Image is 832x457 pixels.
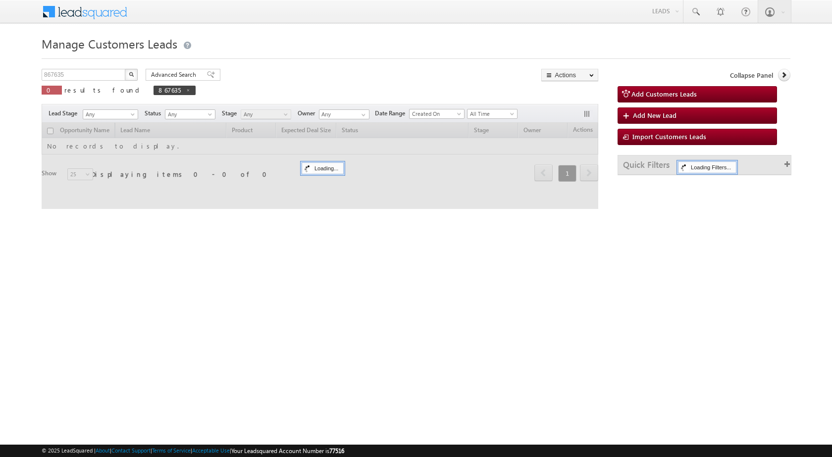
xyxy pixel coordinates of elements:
span: results found [64,86,143,94]
span: Any [165,110,212,119]
span: Your Leadsquared Account Number is [231,447,344,455]
span: 867635 [158,86,181,94]
span: Created On [410,109,461,118]
a: Created On [409,109,465,119]
a: Acceptable Use [192,447,230,454]
span: Collapse Panel [730,71,773,80]
span: Advanced Search [151,70,199,79]
span: Lead Stage [49,109,81,118]
a: Show All Items [356,110,368,120]
span: 77516 [329,447,344,455]
span: Status [145,109,165,118]
input: Type to Search [319,109,369,119]
span: All Time [468,109,515,118]
span: © 2025 LeadSquared | | | | | [42,446,344,456]
span: Stage [222,109,241,118]
img: Search [129,72,134,77]
span: Add Customers Leads [631,90,697,98]
button: Actions [541,69,598,81]
div: Loading Filters... [678,161,736,173]
span: Add New Lead [633,111,676,119]
a: All Time [467,109,518,119]
div: Loading... [302,162,344,174]
a: Contact Support [111,447,151,454]
span: Owner [298,109,319,118]
a: Any [165,109,215,119]
span: 0 [47,86,57,94]
a: Any [83,109,138,119]
a: Terms of Service [152,447,191,454]
span: Manage Customers Leads [42,36,177,51]
span: Date Range [375,109,409,118]
span: Import Customers Leads [632,132,706,141]
a: Any [241,109,291,119]
a: About [96,447,110,454]
span: Any [241,110,288,119]
span: Any [83,110,135,119]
